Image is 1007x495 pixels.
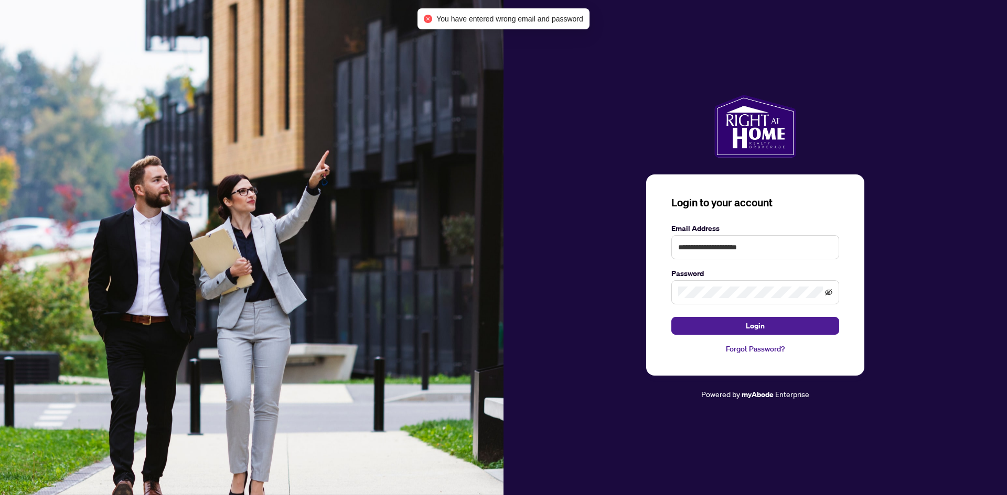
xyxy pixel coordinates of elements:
img: ma-logo [714,95,796,158]
label: Password [671,268,839,279]
span: Powered by [701,389,740,399]
span: close-circle [424,15,432,23]
span: eye-invisible [825,289,832,296]
span: Enterprise [775,389,809,399]
label: Email Address [671,223,839,234]
a: Forgot Password? [671,343,839,355]
button: Login [671,317,839,335]
span: Login [746,317,765,334]
span: You have entered wrong email and password [436,13,583,25]
h3: Login to your account [671,195,839,210]
a: myAbode [742,389,774,400]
